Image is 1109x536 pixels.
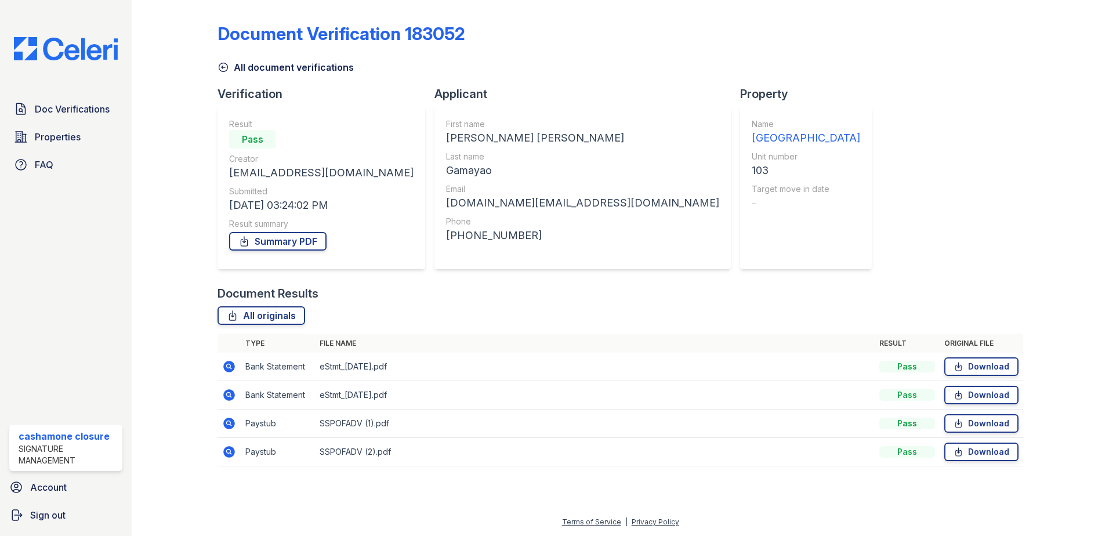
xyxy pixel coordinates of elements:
span: Account [30,480,67,494]
a: Download [944,443,1019,461]
a: Privacy Policy [632,517,679,526]
div: [EMAIL_ADDRESS][DOMAIN_NAME] [229,165,414,181]
div: Property [740,86,881,102]
span: Properties [35,130,81,144]
a: Name [GEOGRAPHIC_DATA] [752,118,860,146]
div: Applicant [434,86,740,102]
div: Document Verification 183052 [218,23,465,44]
div: Verification [218,86,434,102]
div: Email [446,183,719,195]
div: Pass [879,389,935,401]
div: Name [752,118,860,130]
div: [GEOGRAPHIC_DATA] [752,130,860,146]
td: Bank Statement [241,353,315,381]
th: Original file [940,334,1023,353]
a: FAQ [9,153,122,176]
td: SSPOFADV (1).pdf [315,410,875,438]
a: Summary PDF [229,232,327,251]
span: Sign out [30,508,66,522]
td: eStmt_[DATE].pdf [315,381,875,410]
div: Pass [879,446,935,458]
div: Target move in date [752,183,860,195]
td: Paystub [241,410,315,438]
div: [DOMAIN_NAME][EMAIL_ADDRESS][DOMAIN_NAME] [446,195,719,211]
a: Account [5,476,127,499]
a: Properties [9,125,122,149]
div: Pass [879,361,935,372]
div: Document Results [218,285,318,302]
a: Sign out [5,504,127,527]
div: 103 [752,162,860,179]
div: Result [229,118,414,130]
a: Download [944,357,1019,376]
div: | [625,517,628,526]
div: Last name [446,151,719,162]
td: Paystub [241,438,315,466]
div: Unit number [752,151,860,162]
div: cashamone closure [19,429,118,443]
div: Creator [229,153,414,165]
div: Phone [446,216,719,227]
div: Signature Management [19,443,118,466]
div: - [752,195,860,211]
a: Download [944,414,1019,433]
div: [DATE] 03:24:02 PM [229,197,414,213]
img: CE_Logo_Blue-a8612792a0a2168367f1c8372b55b34899dd931a85d93a1a3d3e32e68fde9ad4.png [5,37,127,60]
td: SSPOFADV (2).pdf [315,438,875,466]
div: Submitted [229,186,414,197]
div: [PHONE_NUMBER] [446,227,719,244]
a: All originals [218,306,305,325]
div: Gamayao [446,162,719,179]
th: Type [241,334,315,353]
td: eStmt_[DATE].pdf [315,353,875,381]
div: Pass [879,418,935,429]
div: [PERSON_NAME] [PERSON_NAME] [446,130,719,146]
div: First name [446,118,719,130]
a: All document verifications [218,60,354,74]
a: Terms of Service [562,517,621,526]
th: Result [875,334,940,353]
div: Result summary [229,218,414,230]
th: File name [315,334,875,353]
a: Doc Verifications [9,97,122,121]
div: Pass [229,130,276,149]
td: Bank Statement [241,381,315,410]
a: Download [944,386,1019,404]
span: Doc Verifications [35,102,110,116]
span: FAQ [35,158,53,172]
